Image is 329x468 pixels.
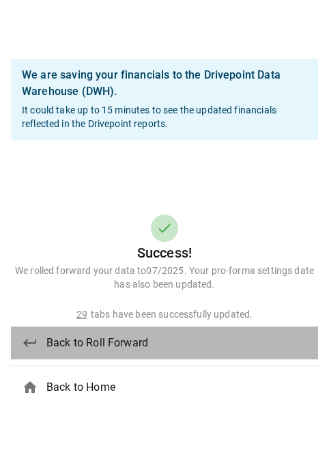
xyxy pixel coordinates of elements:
h6: Success! [11,242,318,264]
p: tabs have been successfully updated. [11,307,318,321]
span: Back to Roll Forward [46,335,307,351]
p: We rolled forward your data to 07/2025 . Your pro-forma settings date has also been updated. [11,264,318,291]
div: We are saving your financials to the Drivepoint Data Warehouse (DWH). [22,67,307,100]
span: Back to Home [46,379,307,396]
span: check [156,220,173,236]
span: home [22,379,38,396]
span: keyboard_return [22,335,38,351]
div: It could take up to 15 minutes to see the updated financials reflected in the Drivepoint reports. [22,63,307,137]
span: 29 [76,309,87,320]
